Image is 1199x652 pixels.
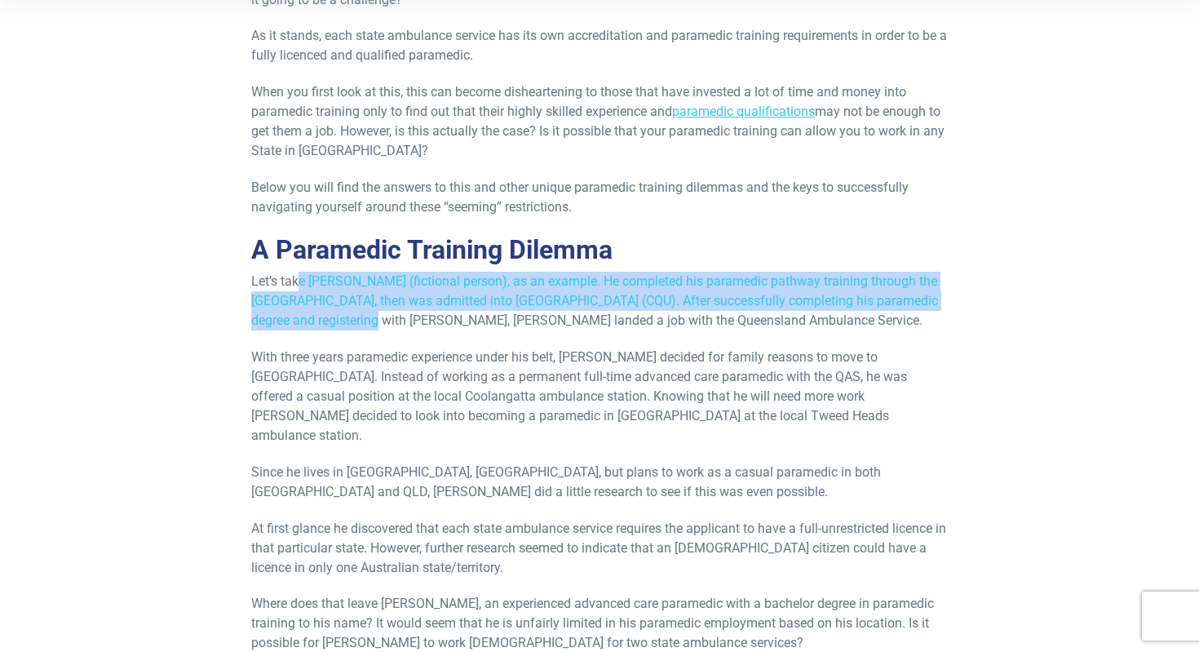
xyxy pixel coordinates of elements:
[251,26,947,65] p: As it stands, each state ambulance service has its own accreditation and paramedic training requi...
[251,234,947,265] h2: A Paramedic Training Dilemma
[672,104,815,119] a: paramedic qualifications
[251,178,947,217] p: Below you will find the answers to this and other unique paramedic training dilemmas and the keys...
[251,348,947,446] p: With three years paramedic experience under his belt, [PERSON_NAME] decided for family reasons to...
[251,82,947,161] p: When you first look at this, this can become disheartening to those that have invested a lot of t...
[251,272,947,330] p: Let’s take [PERSON_NAME] (fictional person), as an example. He completed his paramedic pathway tr...
[251,463,947,502] p: Since he lives in [GEOGRAPHIC_DATA], [GEOGRAPHIC_DATA], but plans to work as a casual paramedic i...
[251,519,947,578] p: At first glance he discovered that each state ambulance service requires the applicant to have a ...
